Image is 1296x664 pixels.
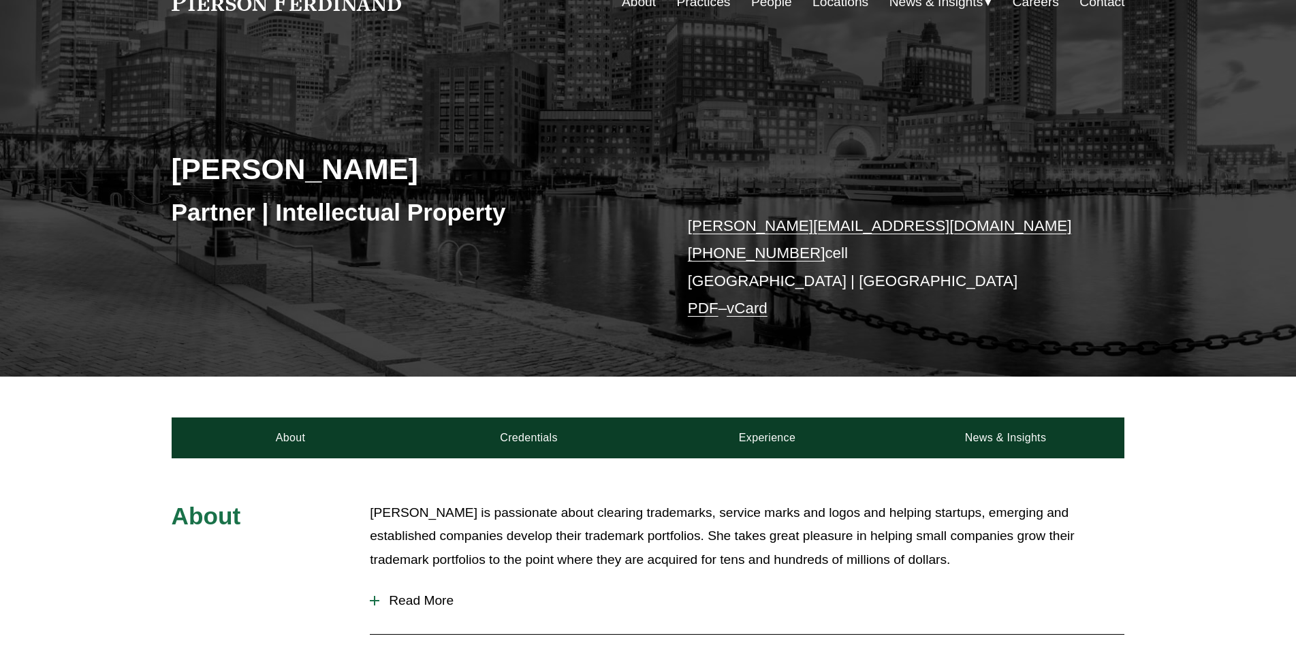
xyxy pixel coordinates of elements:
[688,217,1072,234] a: [PERSON_NAME][EMAIL_ADDRESS][DOMAIN_NAME]
[379,593,1124,608] span: Read More
[172,197,648,227] h3: Partner | Intellectual Property
[172,151,648,187] h2: [PERSON_NAME]
[886,417,1124,458] a: News & Insights
[172,417,410,458] a: About
[648,417,887,458] a: Experience
[688,244,825,262] a: [PHONE_NUMBER]
[688,300,718,317] a: PDF
[172,503,241,529] span: About
[370,583,1124,618] button: Read More
[727,300,768,317] a: vCard
[410,417,648,458] a: Credentials
[370,501,1124,572] p: [PERSON_NAME] is passionate about clearing trademarks, service marks and logos and helping startu...
[688,212,1085,322] p: cell [GEOGRAPHIC_DATA] | [GEOGRAPHIC_DATA] –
